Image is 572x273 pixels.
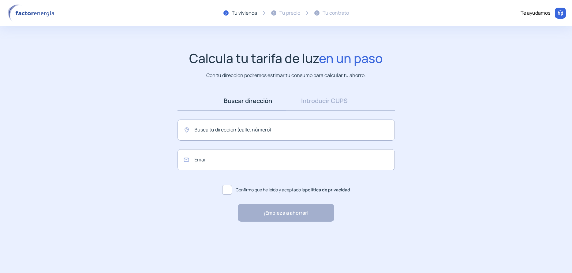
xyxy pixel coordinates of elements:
div: Tu precio [279,9,300,17]
h1: Calcula tu tarifa de luz [189,51,383,66]
img: llamar [557,10,563,16]
a: Introducir CUPS [286,91,363,110]
p: Con tu dirección podremos estimar tu consumo para calcular tu ahorro. [206,72,366,79]
span: en un paso [319,50,383,67]
a: Buscar dirección [210,91,286,110]
span: Confirmo que he leído y aceptado la [236,186,350,193]
div: Te ayudamos [521,9,550,17]
img: logo factor [6,4,58,22]
div: Tu contrato [323,9,349,17]
div: Tu vivienda [232,9,257,17]
a: política de privacidad [305,187,350,193]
